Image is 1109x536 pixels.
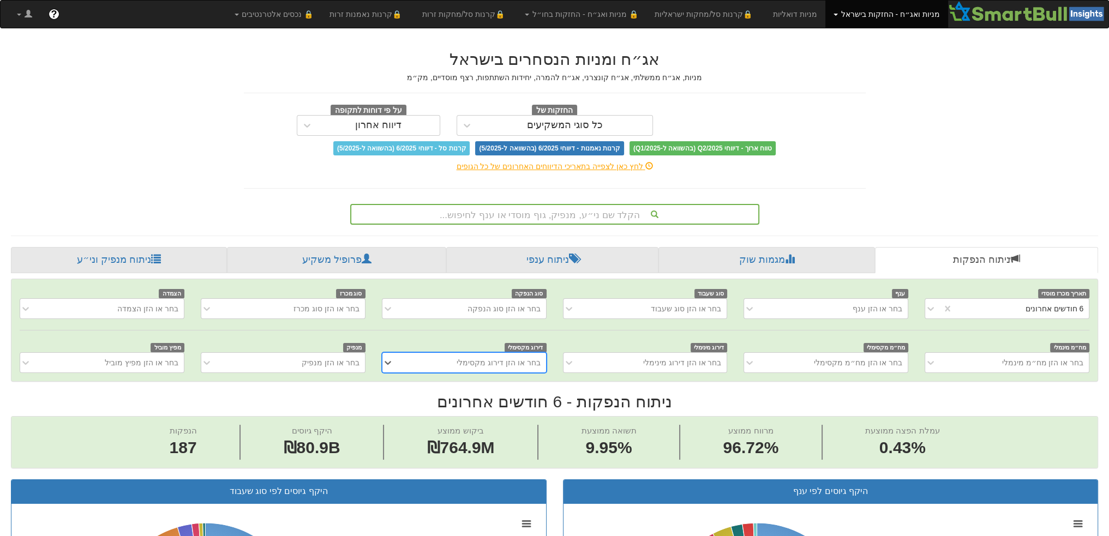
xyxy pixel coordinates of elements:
div: בחר או הזן דירוג מינימלי [643,357,722,368]
h2: אג״ח ומניות הנסחרים בישראל [244,50,866,68]
div: בחר או הזן דירוג מקסימלי [457,357,541,368]
a: מניות דואליות [765,1,825,28]
div: כל סוגי המשקיעים [527,120,603,131]
span: 9.95% [581,436,636,460]
div: בחר או הזן מנפיק [302,357,359,368]
div: לחץ כאן לצפייה בתאריכי הדיווחים האחרונים של כל הגופים [236,161,874,172]
a: ניתוח ענפי [446,247,658,273]
span: סוג שעבוד [694,289,728,298]
div: היקף גיוסים לפי סוג שעבוד [20,485,538,498]
a: ניתוח הנפקות [875,247,1098,273]
span: מרווח ממוצע [728,426,773,435]
span: קרנות סל - דיווחי 6/2025 (בהשוואה ל-5/2025) [333,141,470,155]
span: סוג הנפקה [512,289,547,298]
h2: ניתוח הנפקות - 6 חודשים אחרונים [11,393,1098,411]
div: היקף גיוסים לפי ענף [572,485,1090,498]
span: היקף גיוסים [291,426,332,435]
span: 187 [170,436,197,460]
a: ? [40,1,68,28]
div: בחר או הזן סוג הנפקה [467,303,541,314]
div: בחר או הזן סוג מכרז [293,303,359,314]
span: דירוג מינימלי [691,343,728,352]
span: תשואה ממוצעת [581,426,636,435]
span: מפיץ מוביל [151,343,184,352]
span: החזקות של [532,105,578,117]
span: סוג מכרז [336,289,365,298]
span: תאריך מכרז מוסדי [1038,289,1089,298]
h5: מניות, אג״ח ממשלתי, אג״ח קונצרני, אג״ח להמרה, יחידות השתתפות, רצף מוסדיים, מק״מ [244,74,866,82]
span: ? [51,9,57,20]
span: ענף [892,289,909,298]
div: בחר או הזן מח״מ מינמלי [1002,357,1083,368]
span: טווח ארוך - דיווחי Q2/2025 (בהשוואה ל-Q1/2025) [630,141,776,155]
a: ניתוח מנפיק וני״ע [11,247,227,273]
span: עמלת הפצה ממוצעת [865,426,939,435]
span: ₪80.9B [284,438,340,456]
div: בחר או הזן סוג שעבוד [651,303,722,314]
div: 6 חודשים אחרונים [1025,303,1083,314]
span: ביקוש ממוצע [437,426,483,435]
a: 🔒קרנות סל/מחקות זרות [414,1,517,28]
span: הנפקות [170,426,197,435]
a: מגמות שוק [658,247,875,273]
a: פרופיל משקיע [227,247,446,273]
span: מח״מ מקסימלי [864,343,909,352]
div: דיווח אחרון [355,120,401,131]
a: 🔒 מניות ואג״ח - החזקות בחו״ל [517,1,646,28]
span: על פי דוחות לתקופה [331,105,406,117]
span: 0.43% [865,436,939,460]
span: הצמדה [159,289,184,298]
img: Smartbull [948,1,1108,22]
a: מניות ואג״ח - החזקות בישראל [825,1,948,28]
a: 🔒 נכסים אלטרנטיבים [226,1,322,28]
span: מח״מ מינמלי [1050,343,1089,352]
a: 🔒קרנות נאמנות זרות [321,1,414,28]
span: קרנות נאמנות - דיווחי 6/2025 (בהשוואה ל-5/2025) [475,141,624,155]
div: בחר או הזן ענף [853,303,903,314]
div: הקלד שם ני״ע, מנפיק, גוף מוסדי או ענף לחיפוש... [351,205,758,224]
span: מנפיק [343,343,365,352]
span: 96.72% [723,436,778,460]
div: בחר או הזן מפיץ מוביל [105,357,178,368]
div: בחר או הזן הצמדה [117,303,178,314]
span: ₪764.9M [427,438,494,456]
span: דירוג מקסימלי [505,343,547,352]
a: 🔒קרנות סל/מחקות ישראליות [646,1,764,28]
div: בחר או הזן מח״מ מקסימלי [814,357,903,368]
